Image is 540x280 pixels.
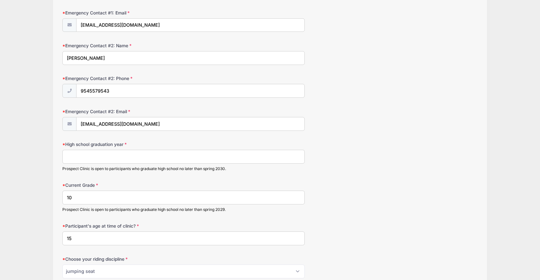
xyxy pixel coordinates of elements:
label: Current Grade [62,182,201,188]
label: Choose your riding discipline [62,256,201,262]
label: Emergency Contact #2: Email [62,108,201,115]
div: Prospect Clinic is open to participants who graduate high school no later than spring 2030. [62,166,304,172]
label: Emergency Contact #2: Name [62,42,201,49]
label: High school graduation year [62,141,201,148]
input: (xxx) xxx-xxxx [76,84,304,98]
label: Emergency Contact #1: Email [62,10,201,16]
label: Emergency Contact #2: Phone [62,75,201,82]
input: email@email.com [76,117,304,131]
input: email@email.com [76,18,304,32]
div: Prospect Clinic is open to participants who graduate high school no later than spring 2029. [62,207,304,212]
label: Participant's age at time of clinic? [62,223,201,229]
